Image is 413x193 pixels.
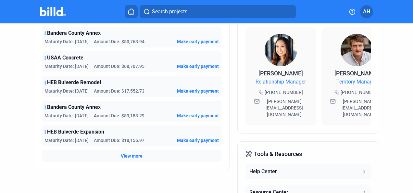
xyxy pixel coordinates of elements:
[47,103,101,111] span: Bandera County Annex
[360,5,373,18] button: AH
[44,112,89,119] span: Maturity Date: [DATE]
[94,63,144,70] span: Amount Due: $68,707.95
[44,38,89,45] span: Maturity Date: [DATE]
[341,89,379,96] span: [PHONE_NUMBER]
[254,149,302,159] span: Tools & Resources
[177,137,219,144] button: Make early payment
[337,98,384,118] span: [PERSON_NAME][EMAIL_ADDRESS][DOMAIN_NAME]
[94,88,144,94] span: Amount Due: $17,552.73
[152,8,187,16] span: Search projects
[265,89,303,96] span: [PHONE_NUMBER]
[334,70,379,77] span: [PERSON_NAME]
[47,29,101,37] span: Bandera County Annex
[177,88,219,94] button: Make early payment
[140,5,296,18] button: Search projects
[249,168,277,175] div: Help Center
[40,7,66,16] img: Billd Company Logo
[245,164,371,179] button: Help Center
[341,34,373,66] img: Territory Manager
[94,137,144,144] span: Amount Due: $18,156.97
[44,63,89,70] span: Maturity Date: [DATE]
[121,153,143,159] button: View more
[47,79,101,86] span: HEB Bulverde Remodel
[177,38,219,45] button: Make early payment
[44,88,89,94] span: Maturity Date: [DATE]
[261,98,308,118] span: [PERSON_NAME][EMAIL_ADDRESS][DOMAIN_NAME]
[258,70,303,77] span: [PERSON_NAME]
[47,128,104,136] span: HEB Bulverde Expansion
[336,78,377,86] span: Territory Manager
[94,38,144,45] span: Amount Due: $50,763.94
[363,8,370,16] span: AH
[94,112,144,119] span: Amount Due: $59,188.29
[47,54,83,62] span: USAA Concrete
[177,112,219,119] button: Make early payment
[256,78,306,86] span: Relationship Manager
[44,137,89,144] span: Maturity Date: [DATE]
[265,34,297,66] img: Relationship Manager
[177,63,219,70] button: Make early payment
